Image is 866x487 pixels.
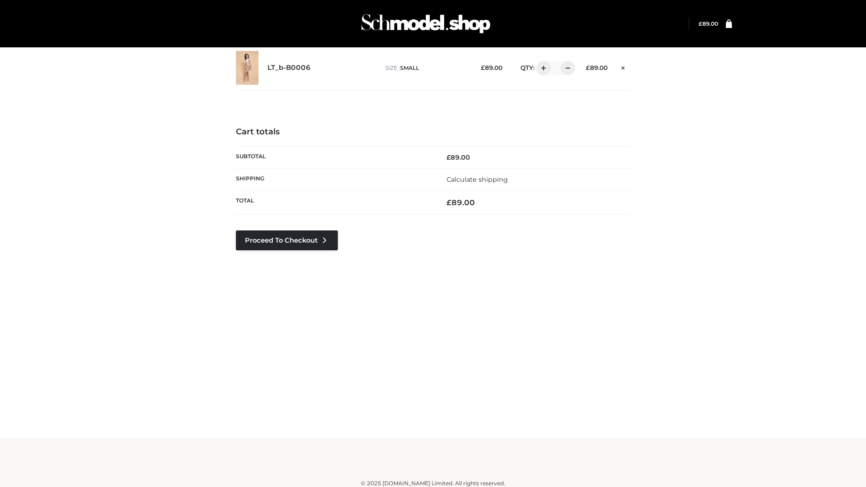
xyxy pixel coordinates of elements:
img: Schmodel Admin 964 [358,6,493,41]
bdi: 89.00 [447,198,475,207]
span: £ [481,64,485,71]
bdi: 89.00 [699,20,718,27]
bdi: 89.00 [447,153,470,161]
th: Subtotal [236,146,433,168]
a: Remove this item [617,61,630,73]
a: LT_b-B0006 [267,64,311,72]
span: SMALL [400,64,419,71]
span: £ [699,20,702,27]
bdi: 89.00 [481,64,502,71]
a: Calculate shipping [447,175,508,184]
p: size : [385,64,467,72]
bdi: 89.00 [586,64,608,71]
div: QTY: [511,61,572,75]
span: £ [447,153,451,161]
h4: Cart totals [236,127,630,137]
span: £ [586,64,590,71]
th: Total [236,191,433,215]
span: £ [447,198,451,207]
a: Proceed to Checkout [236,230,338,250]
th: Shipping [236,168,433,190]
a: £89.00 [699,20,718,27]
